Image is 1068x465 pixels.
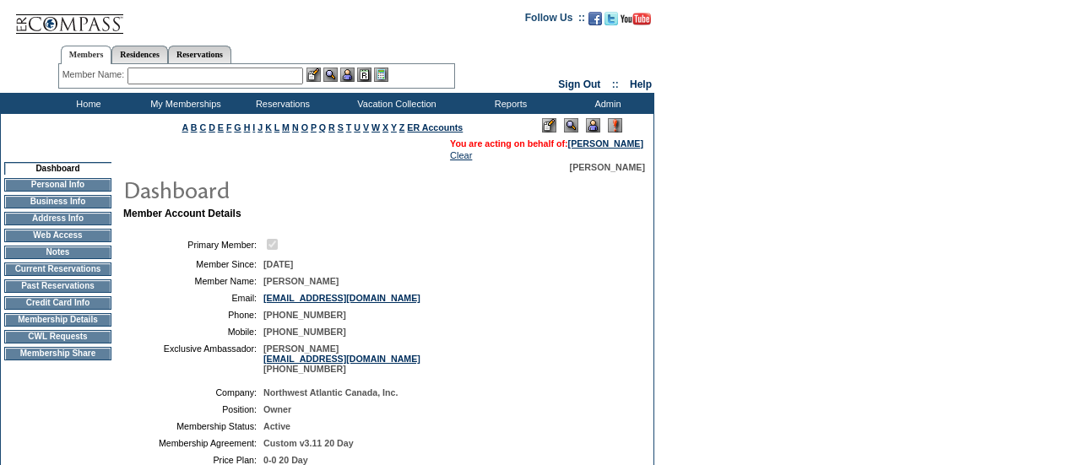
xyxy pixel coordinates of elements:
[586,118,600,132] img: Impersonate
[374,68,388,82] img: b_calculator.gif
[338,122,344,132] a: S
[301,122,308,132] a: O
[130,276,257,286] td: Member Name:
[4,313,111,327] td: Membership Details
[568,138,643,149] a: [PERSON_NAME]
[226,122,232,132] a: F
[460,93,557,114] td: Reports
[542,118,556,132] img: Edit Mode
[263,387,398,397] span: Northwest Atlantic Canada, Inc.
[263,455,308,465] span: 0-0 20 Day
[564,118,578,132] img: View Mode
[319,122,326,132] a: Q
[557,93,654,114] td: Admin
[234,122,241,132] a: G
[209,122,215,132] a: D
[263,438,354,448] span: Custom v3.11 20 Day
[244,122,251,132] a: H
[346,122,352,132] a: T
[382,122,388,132] a: X
[630,78,652,90] a: Help
[328,122,335,132] a: R
[130,310,257,320] td: Phone:
[123,208,241,219] b: Member Account Details
[4,347,111,360] td: Membership Share
[130,455,257,465] td: Price Plan:
[130,387,257,397] td: Company:
[168,46,231,63] a: Reservations
[111,46,168,63] a: Residences
[263,421,290,431] span: Active
[407,122,463,132] a: ER Accounts
[263,259,293,269] span: [DATE]
[61,46,112,64] a: Members
[4,279,111,293] td: Past Reservations
[263,310,346,320] span: [PHONE_NUMBER]
[232,93,329,114] td: Reservations
[122,172,460,206] img: pgTtlDashboard.gif
[130,236,257,252] td: Primary Member:
[311,122,317,132] a: P
[4,296,111,310] td: Credit Card Info
[263,293,420,303] a: [EMAIL_ADDRESS][DOMAIN_NAME]
[306,68,321,82] img: b_edit.gif
[450,138,643,149] span: You are acting on behalf of:
[130,438,257,448] td: Membership Agreement:
[354,122,361,132] a: U
[323,68,338,82] img: View
[292,122,299,132] a: N
[263,354,420,364] a: [EMAIL_ADDRESS][DOMAIN_NAME]
[4,246,111,259] td: Notes
[621,13,651,25] img: Subscribe to our YouTube Channel
[263,276,339,286] span: [PERSON_NAME]
[588,17,602,27] a: Become our fan on Facebook
[340,68,355,82] img: Impersonate
[391,122,397,132] a: Y
[399,122,405,132] a: Z
[357,68,371,82] img: Reservations
[4,162,111,175] td: Dashboard
[182,122,188,132] a: A
[612,78,619,90] span: ::
[621,17,651,27] a: Subscribe to our YouTube Channel
[4,212,111,225] td: Address Info
[130,293,257,303] td: Email:
[130,421,257,431] td: Membership Status:
[263,327,346,337] span: [PHONE_NUMBER]
[604,17,618,27] a: Follow us on Twitter
[199,122,206,132] a: C
[265,122,272,132] a: K
[135,93,232,114] td: My Memberships
[263,404,291,414] span: Owner
[4,262,111,276] td: Current Reservations
[282,122,290,132] a: M
[588,12,602,25] img: Become our fan on Facebook
[274,122,279,132] a: L
[371,122,380,132] a: W
[130,259,257,269] td: Member Since:
[329,93,460,114] td: Vacation Collection
[218,122,224,132] a: E
[558,78,600,90] a: Sign Out
[363,122,369,132] a: V
[604,12,618,25] img: Follow us on Twitter
[608,118,622,132] img: Log Concern/Member Elevation
[252,122,255,132] a: I
[4,330,111,343] td: CWL Requests
[4,229,111,242] td: Web Access
[191,122,198,132] a: B
[258,122,263,132] a: J
[570,162,645,172] span: [PERSON_NAME]
[525,10,585,30] td: Follow Us ::
[263,343,420,374] span: [PERSON_NAME] [PHONE_NUMBER]
[4,195,111,208] td: Business Info
[130,327,257,337] td: Mobile:
[38,93,135,114] td: Home
[450,150,472,160] a: Clear
[130,404,257,414] td: Position:
[62,68,127,82] div: Member Name:
[4,178,111,192] td: Personal Info
[130,343,257,374] td: Exclusive Ambassador:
